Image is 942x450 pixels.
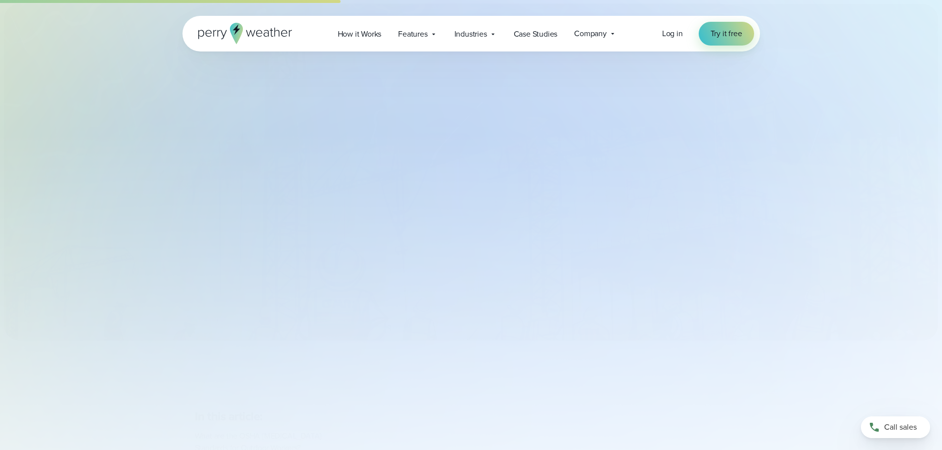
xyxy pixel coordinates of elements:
[574,28,607,40] span: Company
[454,28,487,40] span: Industries
[398,28,427,40] span: Features
[662,28,683,39] span: Log in
[861,416,930,438] a: Call sales
[329,24,390,44] a: How it Works
[699,22,754,46] a: Try it free
[338,28,382,40] span: How it Works
[711,28,742,40] span: Try it free
[884,421,917,433] span: Call sales
[505,24,566,44] a: Case Studies
[662,28,683,40] a: Log in
[514,28,558,40] span: Case Studies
